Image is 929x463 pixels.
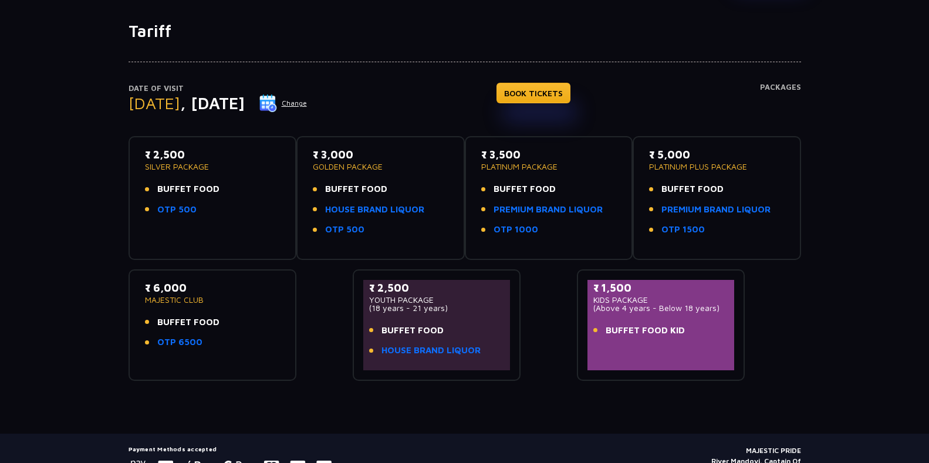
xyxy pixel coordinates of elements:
p: ₹ 1,500 [593,280,729,296]
p: ₹ 2,500 [145,147,281,163]
span: BUFFET FOOD KID [606,324,685,337]
p: (Above 4 years - Below 18 years) [593,304,729,312]
span: BUFFET FOOD [325,183,387,196]
a: OTP 1500 [661,223,705,236]
a: OTP 500 [157,203,197,217]
p: GOLDEN PACKAGE [313,163,448,171]
p: ₹ 6,000 [145,280,281,296]
h1: Tariff [129,21,801,41]
a: HOUSE BRAND LIQUOR [325,203,424,217]
p: YOUTH PACKAGE [369,296,505,304]
a: HOUSE BRAND LIQUOR [381,344,481,357]
a: OTP 6500 [157,336,202,349]
p: Date of Visit [129,83,308,94]
a: OTP 500 [325,223,364,236]
p: PLATINUM PLUS PACKAGE [649,163,785,171]
p: ₹ 3,500 [481,147,617,163]
p: (18 years - 21 years) [369,304,505,312]
p: ₹ 3,000 [313,147,448,163]
p: KIDS PACKAGE [593,296,729,304]
span: BUFFET FOOD [494,183,556,196]
p: MAJESTIC CLUB [145,296,281,304]
span: [DATE] [129,93,180,113]
span: BUFFET FOOD [381,324,444,337]
a: PREMIUM BRAND LIQUOR [661,203,771,217]
span: BUFFET FOOD [661,183,724,196]
span: BUFFET FOOD [157,183,219,196]
span: , [DATE] [180,93,245,113]
p: ₹ 5,000 [649,147,785,163]
h4: Packages [760,83,801,125]
p: ₹ 2,500 [369,280,505,296]
span: BUFFET FOOD [157,316,219,329]
p: PLATINUM PACKAGE [481,163,617,171]
a: PREMIUM BRAND LIQUOR [494,203,603,217]
h5: Payment Methods accepted [129,445,332,452]
a: BOOK TICKETS [496,83,570,103]
button: Change [259,94,308,113]
p: SILVER PACKAGE [145,163,281,171]
a: OTP 1000 [494,223,538,236]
